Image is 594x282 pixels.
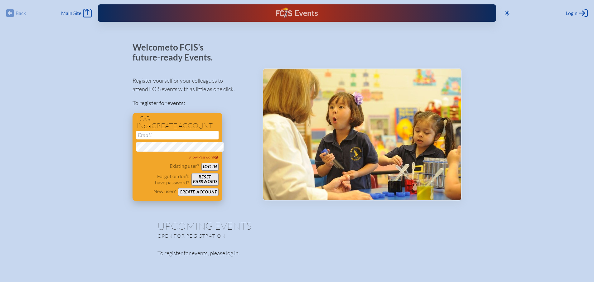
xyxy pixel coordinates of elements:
span: or [144,123,152,129]
p: To register for events: [133,99,253,107]
p: Register yourself or your colleagues to attend FCIS events with as little as one click. [133,76,253,93]
a: Main Site [61,9,92,17]
div: FCIS Events — Future ready [207,7,386,19]
button: Log in [201,163,219,171]
p: New user? [153,188,176,194]
h1: Upcoming Events [157,221,437,231]
p: Welcome to FCIS’s future-ready Events. [133,42,220,62]
h1: Log in create account [136,115,219,129]
p: Open for registration [157,233,322,239]
button: Create account [178,188,218,196]
span: Main Site [61,10,81,16]
button: Resetpassword [191,173,218,186]
p: To register for events, please log in. [157,249,437,257]
p: Forgot or don’t have password? [136,173,189,186]
span: Login [566,10,577,16]
p: Existing user? [170,163,199,169]
input: Email [136,131,219,139]
span: Show Password [189,155,219,159]
img: Events [263,69,461,200]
